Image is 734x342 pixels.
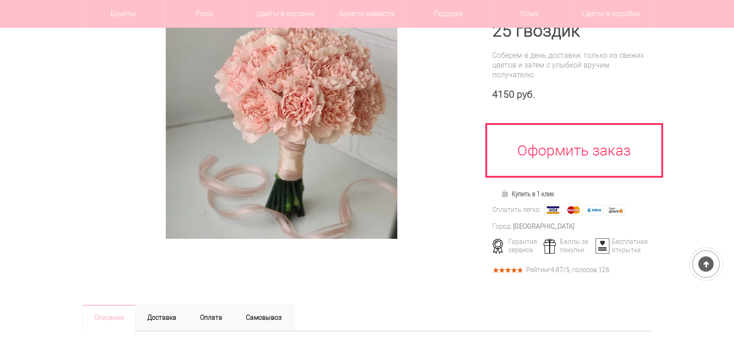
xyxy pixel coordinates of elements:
[166,7,397,239] img: Букет невесты из 25 гвоздик
[565,205,583,216] img: MasterCard
[234,305,294,331] a: Самовывоз
[540,237,594,254] div: Баллы за покупки
[94,7,470,239] a: Увеличить
[492,89,652,100] div: 4150 руб.
[544,205,562,216] img: Visa
[135,305,188,331] a: Доставка
[492,50,652,80] div: Соберем в день доставки, только из свежих цветов и затем с улыбкой вручим получателю.
[492,205,541,215] div: Оплатить легко:
[501,190,512,197] img: Купить в 1 клик
[188,305,234,331] a: Оплата
[82,305,136,331] a: Описание
[586,205,603,216] img: Webmoney
[607,205,624,216] img: Яндекс Деньги
[485,123,663,178] a: Оформить заказ
[492,222,512,231] div: Город:
[497,187,558,200] a: Купить в 1 клик
[551,266,563,274] span: 4.87
[592,237,646,254] div: Бесплатная открытка
[513,222,574,231] div: [GEOGRAPHIC_DATA]
[598,266,609,274] span: 126
[492,6,652,39] h1: Букет невесты из 25 гвоздик
[526,267,611,273] div: Рейтинг /5, голосов: .
[489,237,542,254] div: Гарантия сервиса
